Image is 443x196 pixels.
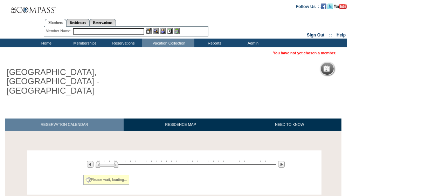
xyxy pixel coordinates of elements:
a: Become our fan on Facebook [321,4,326,8]
a: RESERVATION CALENDAR [5,119,124,131]
img: Reservations [167,28,173,34]
img: View [153,28,159,34]
div: Please wait, loading... [83,175,130,185]
img: b_edit.gif [146,28,152,34]
td: Vacation Collection [142,39,194,47]
a: Reservations [90,19,116,26]
td: Reservations [103,39,142,47]
img: Next [278,161,285,168]
img: spinner2.gif [85,177,91,183]
div: Member Name: [46,28,72,34]
img: Previous [87,161,94,168]
a: Help [337,33,346,38]
td: Follow Us :: [296,4,321,9]
td: Reports [194,39,233,47]
h5: Reservation Calendar [332,67,386,71]
img: b_calculator.gif [174,28,180,34]
td: Admin [233,39,271,47]
a: Sign Out [307,33,324,38]
a: RESIDENCE MAP [124,119,238,131]
img: Impersonate [160,28,166,34]
span: You have not yet chosen a member. [273,51,336,55]
a: Members [45,19,66,27]
a: Residences [66,19,90,26]
a: NEED TO KNOW [237,119,341,131]
a: Subscribe to our YouTube Channel [334,4,347,8]
span: :: [329,33,332,38]
td: Home [26,39,65,47]
img: Become our fan on Facebook [321,4,326,9]
img: Subscribe to our YouTube Channel [334,4,347,9]
a: Follow us on Twitter [327,4,333,8]
h1: [GEOGRAPHIC_DATA], [GEOGRAPHIC_DATA] - [GEOGRAPHIC_DATA] [5,66,162,97]
td: Memberships [65,39,103,47]
img: Follow us on Twitter [327,4,333,9]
